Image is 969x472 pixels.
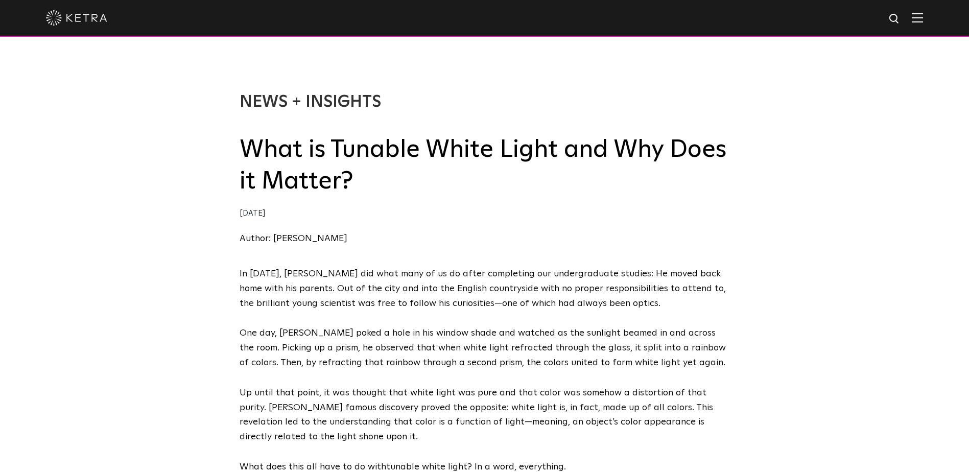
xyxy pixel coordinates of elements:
p: Up until that point, it was thought that white light was pure and that color was somehow a distor... [240,386,730,444]
div: [DATE] [240,206,730,221]
img: search icon [888,13,901,26]
p: In [DATE], [PERSON_NAME] did what many of us do after completing our undergraduate studies: He mo... [240,267,730,311]
span: tunable white light [386,462,467,471]
a: News + Insights [240,94,381,110]
h2: What is Tunable White Light and Why Does it Matter? [240,134,730,198]
a: Author: [PERSON_NAME] [240,234,347,243]
img: ketra-logo-2019-white [46,10,107,26]
p: One day, [PERSON_NAME] poked a hole in his window shade and watched as the sunlight beamed in and... [240,326,730,370]
img: Hamburger%20Nav.svg [912,13,923,22]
